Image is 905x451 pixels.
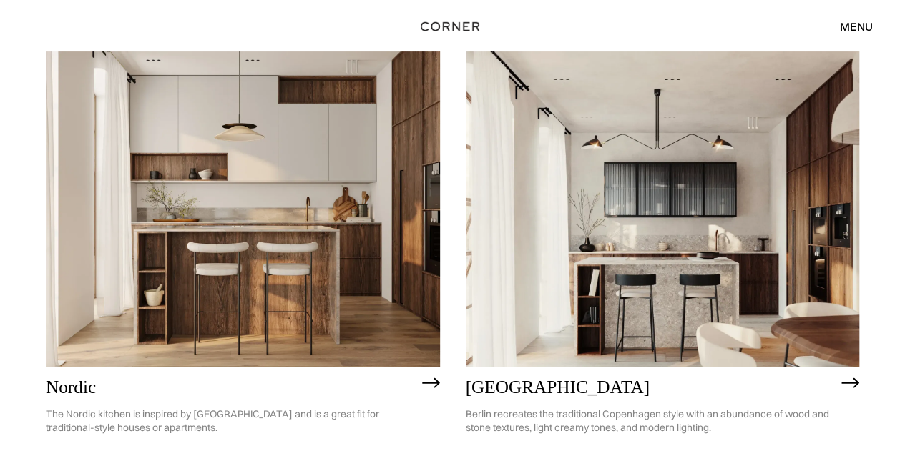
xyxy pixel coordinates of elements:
[466,377,835,397] h2: [GEOGRAPHIC_DATA]
[46,397,415,445] p: The Nordic kitchen is inspired by [GEOGRAPHIC_DATA] and is a great fit for traditional-style hous...
[826,14,873,39] div: menu
[840,21,873,32] div: menu
[419,17,486,36] a: home
[466,397,835,445] p: Berlin recreates the traditional Copenhagen style with an abundance of wood and stone textures, l...
[46,377,415,397] h2: Nordic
